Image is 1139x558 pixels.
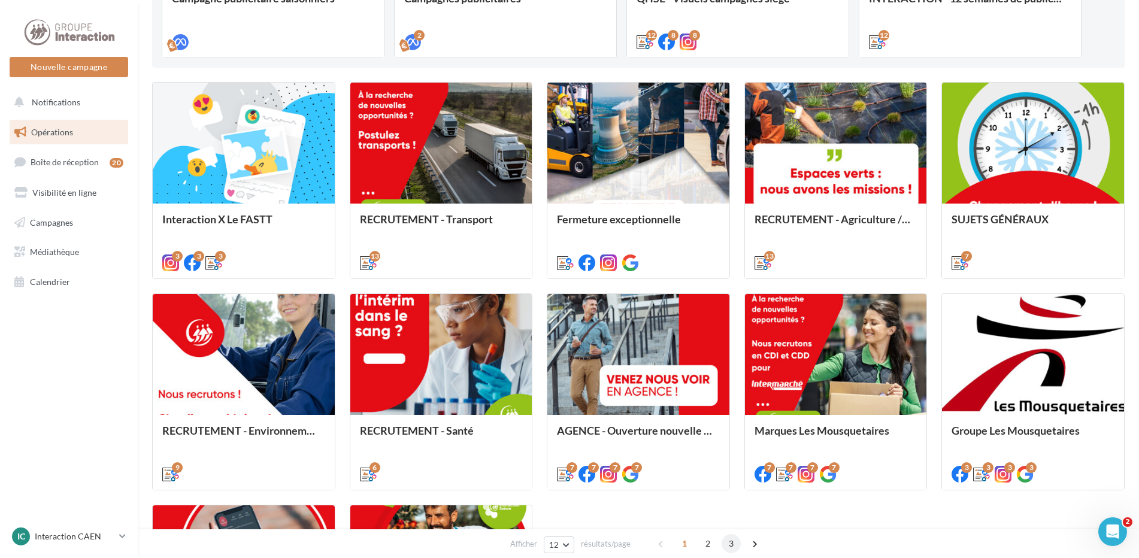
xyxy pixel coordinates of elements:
[675,534,694,553] span: 1
[764,251,775,262] div: 13
[668,30,678,41] div: 8
[722,534,741,553] span: 3
[172,251,183,262] div: 3
[10,525,128,548] a: IC Interaction CAEN
[557,213,720,237] div: Fermeture exceptionnelle
[646,30,657,41] div: 12
[1098,517,1127,546] iframe: Intercom live chat
[7,210,131,235] a: Campagnes
[581,538,631,550] span: résultats/page
[162,213,325,237] div: Interaction X Le FASTT
[510,538,537,550] span: Afficher
[588,462,599,473] div: 7
[961,251,972,262] div: 7
[30,277,70,287] span: Calendrier
[557,424,720,448] div: AGENCE - Ouverture nouvelle agence
[7,90,126,115] button: Notifications
[952,213,1114,237] div: SUJETS GÉNÉRAUX
[31,157,99,167] span: Boîte de réception
[631,462,642,473] div: 7
[698,534,717,553] span: 2
[32,187,96,198] span: Visibilité en ligne
[110,158,123,168] div: 20
[549,540,559,550] span: 12
[369,251,380,262] div: 13
[879,30,889,41] div: 12
[32,97,80,107] span: Notifications
[215,251,226,262] div: 3
[414,30,425,41] div: 2
[10,57,128,77] button: Nouvelle campagne
[786,462,796,473] div: 7
[544,536,574,553] button: 12
[31,127,73,137] span: Opérations
[829,462,840,473] div: 7
[689,30,700,41] div: 8
[1026,462,1037,473] div: 3
[7,120,131,145] a: Opérations
[755,213,917,237] div: RECRUTEMENT - Agriculture / Espaces verts
[7,180,131,205] a: Visibilité en ligne
[7,269,131,295] a: Calendrier
[360,213,523,237] div: RECRUTEMENT - Transport
[17,530,25,542] span: IC
[567,462,577,473] div: 7
[7,149,131,175] a: Boîte de réception20
[1123,517,1132,527] span: 2
[172,462,183,473] div: 9
[30,217,73,227] span: Campagnes
[7,239,131,265] a: Médiathèque
[1004,462,1015,473] div: 3
[755,424,917,448] div: Marques Les Mousquetaires
[961,462,972,473] div: 3
[193,251,204,262] div: 3
[30,247,79,257] span: Médiathèque
[983,462,993,473] div: 3
[807,462,818,473] div: 7
[369,462,380,473] div: 6
[764,462,775,473] div: 7
[952,424,1114,448] div: Groupe Les Mousquetaires
[162,424,325,448] div: RECRUTEMENT - Environnement
[610,462,620,473] div: 7
[360,424,523,448] div: RECRUTEMENT - Santé
[35,530,114,542] p: Interaction CAEN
